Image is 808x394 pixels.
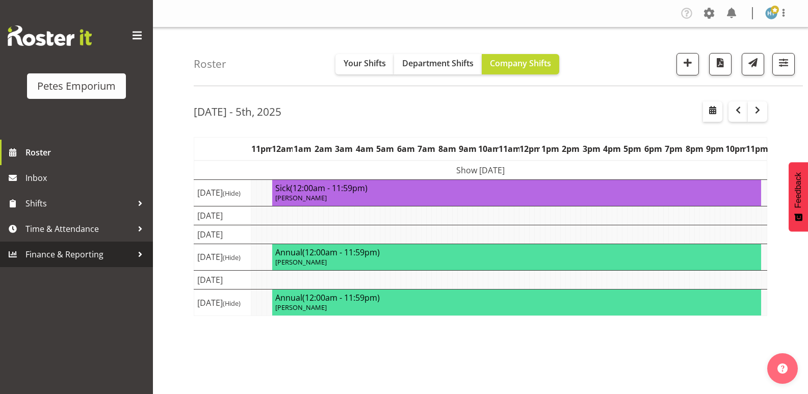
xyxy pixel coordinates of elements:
th: 3am [334,137,354,161]
span: (12:00am - 11:59pm) [302,247,380,258]
th: 6pm [643,137,663,161]
td: [DATE] [194,271,251,290]
h4: Roster [194,58,226,70]
td: [DATE] [194,179,251,206]
th: 4am [354,137,375,161]
img: Rosterit website logo [8,25,92,46]
span: (12:00am - 11:59pm) [302,292,380,303]
img: help-xxl-2.png [777,363,788,374]
th: 3pm [581,137,602,161]
th: 7am [416,137,436,161]
h4: Sick [275,183,758,193]
button: Send a list of all shifts for the selected filtered period to all rostered employees. [742,53,764,75]
th: 1am [293,137,313,161]
td: [DATE] [194,244,251,270]
button: Add a new shift [676,53,699,75]
button: Download a PDF of the roster according to the set date range. [709,53,732,75]
span: [PERSON_NAME] [275,193,327,202]
button: Feedback - Show survey [789,162,808,231]
h4: Annual [275,293,758,303]
th: 11pm [746,137,767,161]
td: [DATE] [194,206,251,225]
button: Select a specific date within the roster. [703,101,722,122]
h2: [DATE] - 5th, 2025 [194,105,281,118]
th: 7pm [664,137,684,161]
th: 5pm [622,137,643,161]
img: helena-tomlin701.jpg [765,7,777,19]
span: Your Shifts [344,58,386,69]
span: (Hide) [223,189,241,198]
td: [DATE] [194,225,251,244]
button: Company Shifts [482,54,559,74]
th: 6am [396,137,416,161]
th: 9am [457,137,478,161]
th: 10pm [725,137,746,161]
span: Inbox [25,170,148,186]
th: 10am [478,137,499,161]
span: (Hide) [223,299,241,308]
th: 5am [375,137,396,161]
th: 1pm [540,137,560,161]
span: Time & Attendance [25,221,133,237]
th: 11pm [251,137,272,161]
span: Finance & Reporting [25,247,133,262]
span: [PERSON_NAME] [275,303,327,312]
th: 8am [437,137,457,161]
span: Department Shifts [402,58,474,69]
th: 11am [499,137,519,161]
td: [DATE] [194,290,251,316]
th: 9pm [705,137,725,161]
td: Show [DATE] [194,161,767,180]
span: (12:00am - 11:59pm) [290,182,368,194]
th: 12pm [519,137,540,161]
th: 2pm [560,137,581,161]
span: Roster [25,145,148,160]
span: Feedback [794,172,803,208]
span: [PERSON_NAME] [275,257,327,267]
h4: Annual [275,247,758,257]
th: 2am [313,137,333,161]
th: 8pm [684,137,705,161]
span: Company Shifts [490,58,551,69]
button: Department Shifts [394,54,482,74]
button: Filter Shifts [772,53,795,75]
span: Shifts [25,196,133,211]
th: 12am [272,137,292,161]
span: (Hide) [223,253,241,262]
button: Your Shifts [335,54,394,74]
th: 4pm [602,137,622,161]
div: Petes Emporium [37,78,116,94]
